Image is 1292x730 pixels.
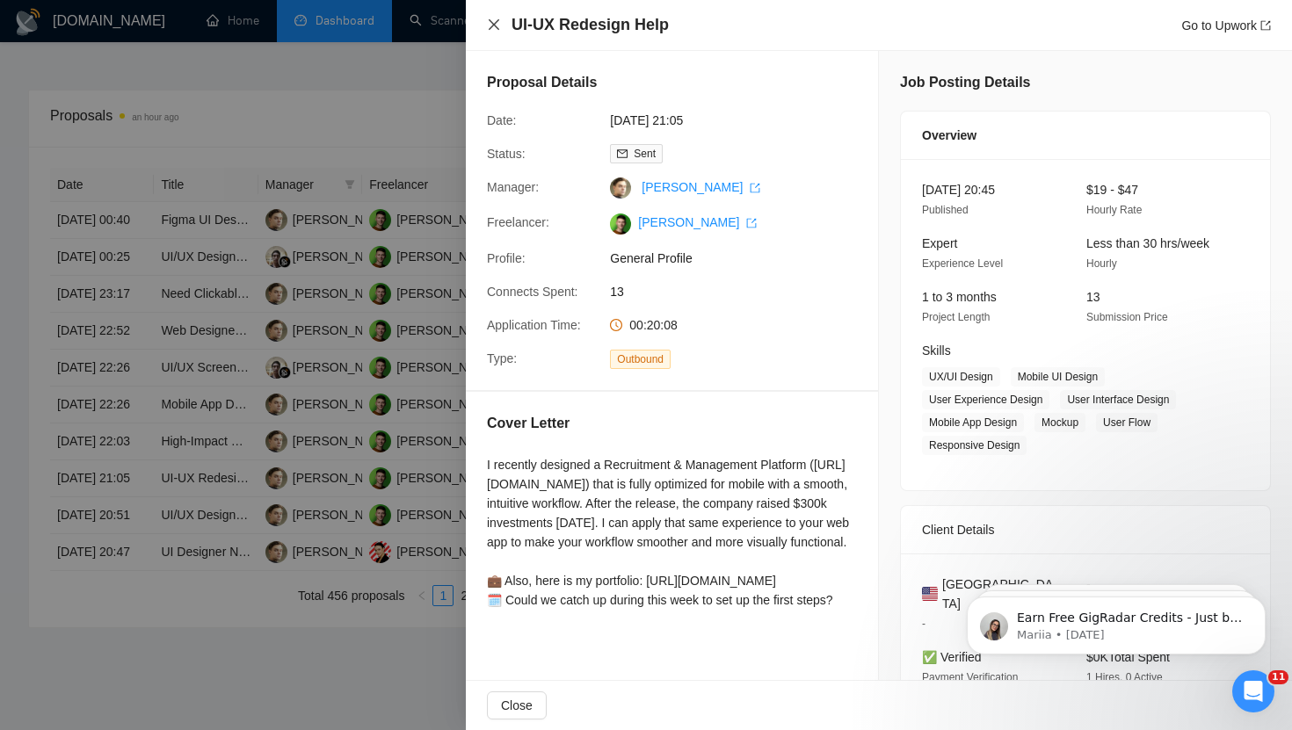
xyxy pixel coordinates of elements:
span: $19 - $47 [1086,183,1138,197]
div: I recently designed a Recruitment & Management Platform ([URL][DOMAIN_NAME]) that is fully optimi... [487,455,857,610]
span: export [746,218,757,228]
span: [DATE] 20:45 [922,183,995,197]
span: 00:20:08 [629,318,678,332]
span: User Flow [1096,413,1158,432]
span: Mobile UI Design [1011,367,1105,387]
span: Less than 30 hrs/week [1086,236,1209,250]
span: close [487,18,501,32]
img: 🇺🇸 [922,584,938,604]
span: Skills [922,343,951,358]
span: Freelancer: [487,215,549,229]
span: Sent [634,148,656,160]
span: Close [501,696,533,715]
span: - [922,618,925,630]
span: export [1260,20,1271,31]
h4: UI-UX Redesign Help [512,14,669,36]
span: 13 [610,282,874,301]
span: mail [617,148,628,159]
span: Submission Price [1086,311,1168,323]
span: [DATE] 21:05 [610,111,874,130]
span: export [750,183,760,193]
span: Hourly [1086,257,1117,270]
span: Status: [487,147,526,161]
img: c16pGwGrh3ocwXKs_QLemoNvxF5hxZwYyk4EQ7X_OQYVbd2jgSzNEOmhmNm2noYs8N [610,213,631,235]
span: General Profile [610,249,874,268]
span: Experience Level [922,257,1003,270]
iframe: Intercom live chat [1232,670,1274,712]
h5: Job Posting Details [900,72,1030,93]
span: Project Length [922,311,990,323]
span: 1 to 3 months [922,290,997,304]
span: Expert [922,236,957,250]
span: Overview [922,126,976,145]
span: User Experience Design [922,390,1049,409]
span: Payment Verification [922,671,1018,683]
span: Hourly Rate [1086,204,1142,216]
h5: Cover Letter [487,413,570,434]
span: Connects Spent: [487,285,578,299]
button: Close [487,691,547,719]
a: [PERSON_NAME] export [638,215,757,229]
iframe: Intercom notifications message [940,560,1292,683]
h5: Proposal Details [487,72,597,93]
span: 11 [1268,670,1288,684]
button: Close [487,18,501,33]
div: Client Details [922,506,1249,553]
span: Type: [487,351,517,365]
span: Date: [487,113,516,127]
span: Mockup [1034,413,1085,432]
span: ✅ Verified [922,650,982,664]
span: Application Time: [487,318,581,332]
span: Manager: [487,180,539,194]
span: Mobile App Design [922,413,1024,432]
span: 13 [1086,290,1100,304]
span: Responsive Design [922,436,1027,455]
span: Published [922,204,969,216]
span: Outbound [610,350,671,369]
a: [PERSON_NAME] export [642,180,760,194]
span: UX/UI Design [922,367,1000,387]
span: clock-circle [610,319,622,331]
a: Go to Upworkexport [1181,18,1271,33]
span: Profile: [487,251,526,265]
span: User Interface Design [1060,390,1176,409]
